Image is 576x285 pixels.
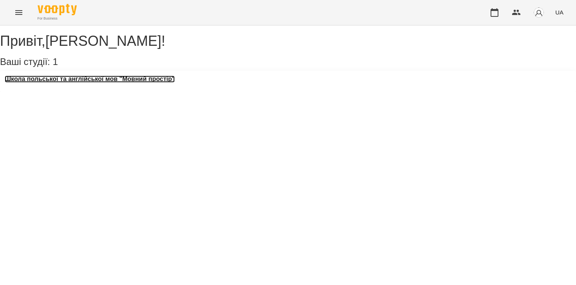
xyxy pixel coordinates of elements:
button: Menu [9,3,28,22]
img: Voopty Logo [38,4,77,15]
span: For Business [38,16,77,21]
button: UA [552,5,567,20]
span: 1 [53,56,58,67]
span: UA [555,8,563,16]
img: avatar_s.png [533,7,544,18]
a: Школа польської та англійської мов "Мовний простір" [5,76,175,83]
